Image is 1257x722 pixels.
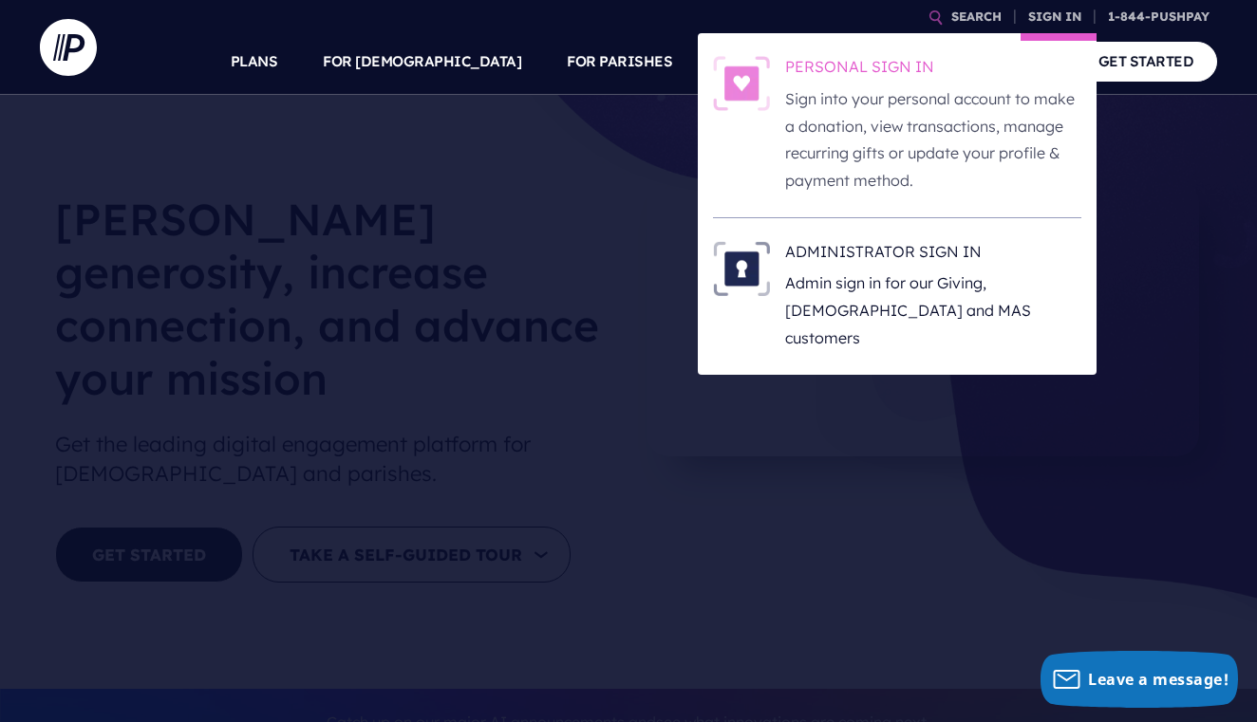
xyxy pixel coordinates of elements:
[848,28,914,95] a: EXPLORE
[785,56,1081,84] h6: PERSONAL SIGN IN
[785,241,1081,269] h6: ADMINISTRATOR SIGN IN
[323,28,521,95] a: FOR [DEMOGRAPHIC_DATA]
[567,28,672,95] a: FOR PARISHES
[1041,651,1238,708] button: Leave a message!
[713,241,770,296] img: ADMINISTRATOR SIGN IN - Illustration
[785,269,1081,351] p: Admin sign in for our Giving, [DEMOGRAPHIC_DATA] and MAS customers
[1088,669,1229,690] span: Leave a message!
[959,28,1029,95] a: COMPANY
[713,56,770,111] img: PERSONAL SIGN IN - Illustration
[713,241,1081,352] a: ADMINISTRATOR SIGN IN - Illustration ADMINISTRATOR SIGN IN Admin sign in for our Giving, [DEMOGRA...
[718,28,802,95] a: SOLUTIONS
[713,56,1081,194] a: PERSONAL SIGN IN - Illustration PERSONAL SIGN IN Sign into your personal account to make a donati...
[785,85,1081,194] p: Sign into your personal account to make a donation, view transactions, manage recurring gifts or ...
[1075,42,1218,81] a: GET STARTED
[231,28,278,95] a: PLANS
